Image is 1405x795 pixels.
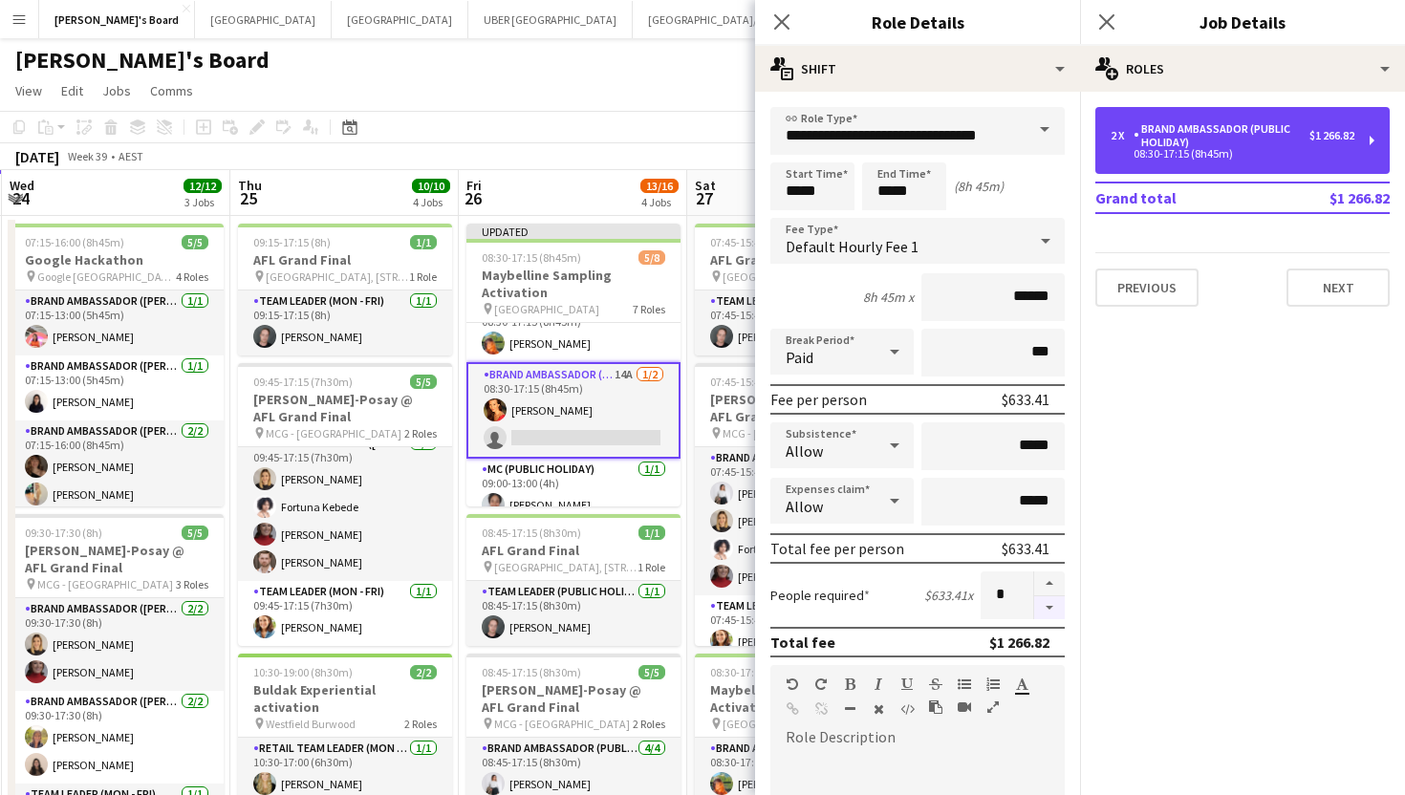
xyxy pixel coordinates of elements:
app-job-card: 07:45-15:45 (8h)1/1AFL Grand Final [GEOGRAPHIC_DATA], [STREET_ADDRESS]1 RoleTeam Leader ([DATE])1... [695,224,909,355]
div: $1 266.82 [989,633,1049,652]
div: Roles [1080,46,1405,92]
app-card-role: Brand Ambassador ([PERSON_NAME])1/107:15-13:00 (5h45m)[PERSON_NAME] [10,355,224,420]
button: Ordered List [986,677,1000,692]
span: 07:45-15:45 (8h) [710,375,788,389]
button: [PERSON_NAME]'s Board [39,1,195,38]
h1: [PERSON_NAME]'s Board [15,46,270,75]
div: 3 Jobs [184,195,221,209]
h3: AFL Grand Final [695,251,909,269]
h3: [PERSON_NAME]-Posay @ AFL Grand Final [695,391,909,425]
span: [GEOGRAPHIC_DATA] [494,302,599,316]
span: Allow [786,441,823,461]
span: 5/5 [182,235,208,249]
span: Thu [238,177,262,194]
span: 07:45-15:45 (8h) [710,235,788,249]
app-job-card: Updated08:30-17:15 (8h45m)5/8Maybelline Sampling Activation [GEOGRAPHIC_DATA]7 RolesTeam Leader (... [466,224,681,506]
button: Strikethrough [929,677,942,692]
span: 09:45-17:15 (7h30m) [253,375,353,389]
a: Comms [142,78,201,103]
button: Clear Formatting [872,701,885,717]
button: [GEOGRAPHIC_DATA] [332,1,468,38]
app-card-role: Brand Ambassador (Public Holiday)1/108:30-17:15 (8h45m)[PERSON_NAME] [466,297,681,362]
button: Fullscreen [986,699,1000,715]
span: 26 [464,187,482,209]
button: Horizontal Line [843,701,856,717]
span: 2 Roles [633,717,665,731]
span: Google [GEOGRAPHIC_DATA] - [GEOGRAPHIC_DATA] [37,269,176,284]
app-card-role: MC (Public Holiday)1/109:00-13:00 (4h)[PERSON_NAME] [466,459,681,524]
app-card-role: Brand Ambassador (Public Holiday)14A1/208:30-17:15 (8h45m)[PERSON_NAME] [466,362,681,459]
h3: Maybelline Sampling Activation [695,681,909,716]
div: $1 266.82 [1309,129,1354,142]
div: Brand Ambassador (Public Holiday) [1134,122,1309,149]
span: 4 Roles [176,269,208,284]
span: 2 Roles [404,426,437,440]
span: 10/10 [412,179,450,193]
td: $1 266.82 [1269,183,1390,213]
h3: [PERSON_NAME]-Posay @ AFL Grand Final [466,681,681,716]
h3: Role Details [755,10,1080,34]
h3: Google Hackathon [10,251,224,269]
button: [GEOGRAPHIC_DATA] [195,1,332,38]
div: 2 x [1111,129,1134,142]
span: [GEOGRAPHIC_DATA] [723,717,828,731]
div: Updated [466,224,681,239]
div: [DATE] [15,147,59,166]
span: [GEOGRAPHIC_DATA], [STREET_ADDRESS] [494,560,638,574]
app-card-role: Team Leader (Public Holiday)1/108:45-17:15 (8h30m)[PERSON_NAME] [466,581,681,646]
app-job-card: 07:45-15:45 (8h)5/5[PERSON_NAME]-Posay @ AFL Grand Final MCG - [GEOGRAPHIC_DATA]2 RolesBrand Amba... [695,363,909,646]
app-card-role: Team Leader ([DATE])1/107:45-15:45 (8h)[PERSON_NAME] [695,595,909,660]
span: Default Hourly Fee 1 [786,237,919,256]
label: People required [770,587,870,604]
h3: Job Details [1080,10,1405,34]
span: 08:30-17:15 (8h45m) [482,250,581,265]
div: Total fee [770,633,835,652]
span: Edit [61,82,83,99]
button: HTML Code [900,701,914,717]
app-card-role: Brand Ambassador ([DATE])4/407:45-15:45 (8h)[PERSON_NAME][PERSON_NAME]Fortuna Kebede[PERSON_NAME] [695,447,909,595]
span: 25 [235,187,262,209]
span: 1/1 [410,235,437,249]
button: Decrease [1034,596,1065,620]
span: 09:15-17:15 (8h) [253,235,331,249]
span: Paid [786,348,813,367]
span: 13/16 [640,179,679,193]
span: 1 Role [638,560,665,574]
app-card-role: Team Leader (Mon - Fri)1/109:15-17:15 (8h)[PERSON_NAME] [238,290,452,355]
span: 2 Roles [404,717,437,731]
div: 08:30-17:15 (8h45m) [1111,149,1354,159]
span: 5/5 [182,526,208,540]
div: 4 Jobs [413,195,449,209]
span: [GEOGRAPHIC_DATA], [STREET_ADDRESS] [723,269,866,284]
app-card-role: Team Leader (Mon - Fri)1/109:45-17:15 (7h30m)[PERSON_NAME] [238,581,452,646]
button: Undo [786,677,799,692]
app-job-card: 07:15-16:00 (8h45m)5/5Google Hackathon Google [GEOGRAPHIC_DATA] - [GEOGRAPHIC_DATA]4 RolesBrand A... [10,224,224,506]
a: View [8,78,50,103]
app-card-role: Team Leader ([DATE])1/107:45-15:45 (8h)[PERSON_NAME] [695,290,909,355]
span: View [15,82,42,99]
span: Jobs [102,82,131,99]
h3: Buldak Experiential activation [238,681,452,716]
app-card-role: Brand Ambassador ([PERSON_NAME])2/207:15-16:00 (8h45m)[PERSON_NAME][PERSON_NAME] [10,420,224,513]
span: Sat [695,177,716,194]
div: 09:45-17:15 (7h30m)5/5[PERSON_NAME]-Posay @ AFL Grand Final MCG - [GEOGRAPHIC_DATA]2 RolesBrand A... [238,363,452,646]
app-card-role: Brand Ambassador ([PERSON_NAME])2/209:30-17:30 (8h)[PERSON_NAME][PERSON_NAME] [10,598,224,691]
div: Shift [755,46,1080,92]
span: 07:15-16:00 (8h45m) [25,235,124,249]
span: 10:30-19:00 (8h30m) [253,665,353,679]
div: $633.41 [1002,390,1049,409]
h3: [PERSON_NAME]-Posay @ AFL Grand Final [238,391,452,425]
span: 09:30-17:30 (8h) [25,526,102,540]
span: Fri [466,177,482,194]
div: $633.41 x [924,587,973,604]
span: 08:45-17:15 (8h30m) [482,526,581,540]
span: Westfield Burwood [266,717,356,731]
button: Paste as plain text [929,699,942,715]
button: Insert video [958,699,971,715]
button: Text Color [1015,677,1028,692]
span: Comms [150,82,193,99]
